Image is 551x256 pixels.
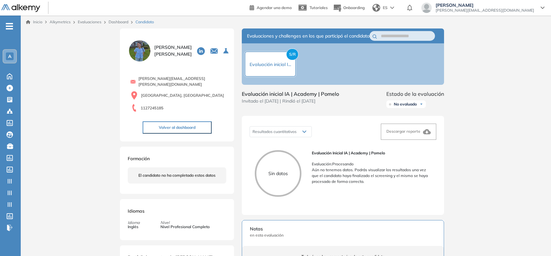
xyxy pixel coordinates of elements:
[312,150,431,156] span: Evaluación inicial IA | Academy | Pomelo
[128,220,140,226] span: Idioma
[256,170,300,177] p: Sin datos
[1,4,40,12] img: Logo
[250,3,292,11] a: Agendar una demo
[386,90,444,98] span: Estado de la evaluación
[128,208,145,214] span: Idiomas
[109,19,128,24] a: Dashboard
[8,54,11,59] span: A
[436,8,534,13] span: [PERSON_NAME][EMAIL_ADDRESS][DOMAIN_NAME]
[128,224,140,230] span: Inglés
[160,220,210,226] span: Nivel
[128,39,152,63] img: PROFILE_MENU_LOGO_USER
[381,124,436,140] button: Descargar reporte
[128,156,150,161] span: Formación
[78,19,101,24] a: Evaluaciones
[247,33,369,39] span: Evaluaciones y challenges en los que participó el candidato
[250,232,436,238] span: en esta evaluación
[286,49,299,60] span: S/R
[160,224,210,230] span: Nivel Profesional Completo
[143,121,212,134] button: Volver al dashboard
[135,19,154,25] span: Candidato
[252,129,297,134] span: Resultados cuantitativos
[138,76,226,87] span: [PERSON_NAME][EMAIL_ADDRESS][PERSON_NAME][DOMAIN_NAME]
[312,167,431,184] p: Aún no tenemos datos. Podrás visualizar los resultados una vez que el candidato haya finalizado e...
[257,5,292,10] span: Agendar una demo
[343,5,365,10] span: Onboarding
[26,19,42,25] a: Inicio
[141,93,224,98] span: [GEOGRAPHIC_DATA], [GEOGRAPHIC_DATA]
[242,90,339,98] span: Evaluación inicial IA | Academy | Pomelo
[242,98,339,105] span: Invitado el [DATE] | Rindió el [DATE]
[419,102,423,106] img: Ícono de flecha
[436,3,534,8] span: [PERSON_NAME]
[141,105,163,111] span: 1127245185
[250,226,436,232] span: Notas
[310,5,328,10] span: Tutoriales
[394,102,417,107] span: No evaluado
[312,161,431,167] p: Evaluación : Procesando
[333,1,365,15] button: Onboarding
[154,44,192,58] span: [PERSON_NAME] [PERSON_NAME]
[138,173,216,178] span: El candidato no ha completado estos datos
[383,5,388,11] span: ES
[390,6,394,9] img: arrow
[250,61,291,67] span: Evaluación inicial I...
[386,129,420,134] span: Descargar reporte
[50,19,71,24] span: Alkymetrics
[6,26,13,27] i: -
[372,4,380,12] img: world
